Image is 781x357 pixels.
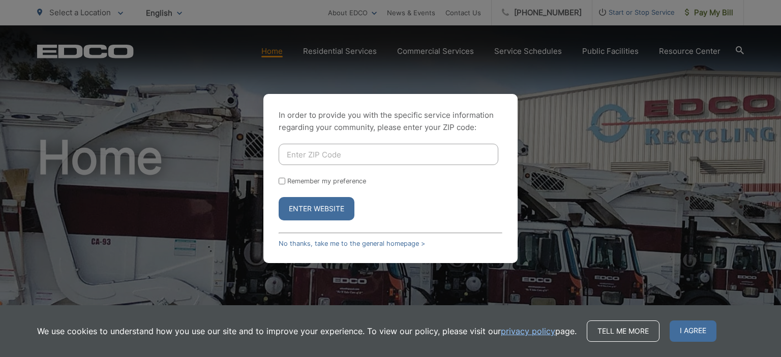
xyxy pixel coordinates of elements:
p: In order to provide you with the specific service information regarding your community, please en... [279,109,502,134]
a: privacy policy [501,325,555,337]
label: Remember my preference [287,177,366,185]
span: I agree [670,320,716,342]
input: Enter ZIP Code [279,144,498,165]
button: Enter Website [279,197,354,220]
a: No thanks, take me to the general homepage > [279,240,425,247]
a: Tell me more [587,320,659,342]
p: We use cookies to understand how you use our site and to improve your experience. To view our pol... [37,325,577,337]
